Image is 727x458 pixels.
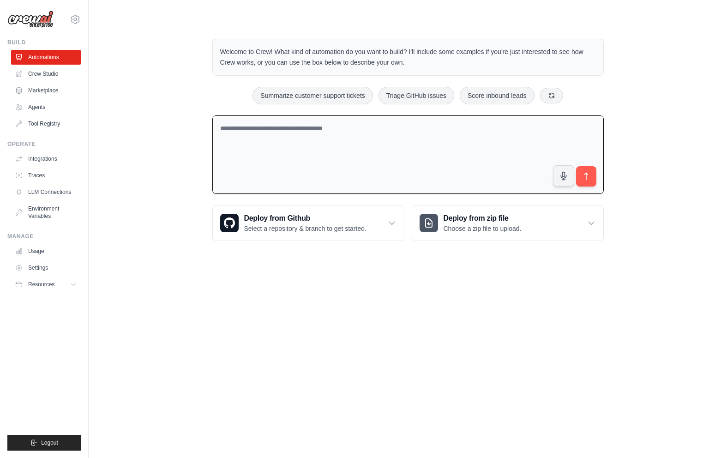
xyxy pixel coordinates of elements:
a: LLM Connections [11,185,81,199]
a: Crew Studio [11,66,81,81]
span: Resources [28,281,54,288]
a: Automations [11,50,81,65]
a: Marketplace [11,83,81,98]
a: Integrations [11,151,81,166]
a: Settings [11,260,81,275]
p: Welcome to Crew! What kind of automation do you want to build? I'll include some examples if you'... [220,47,596,68]
img: Logo [7,11,54,28]
button: Score inbound leads [460,87,535,104]
h3: Deploy from zip file [444,213,522,224]
p: Select a repository & branch to get started. [244,224,367,233]
button: Triage GitHub issues [379,87,454,104]
span: Logout [41,439,58,446]
p: Choose a zip file to upload. [444,224,522,233]
h3: Deploy from Github [244,213,367,224]
button: Summarize customer support tickets [252,87,373,104]
a: Environment Variables [11,201,81,223]
button: Resources [11,277,81,292]
a: Tool Registry [11,116,81,131]
button: Logout [7,435,81,451]
a: Agents [11,100,81,114]
a: Traces [11,168,81,183]
div: Build [7,39,81,46]
div: Manage [7,233,81,240]
div: Operate [7,140,81,148]
a: Usage [11,244,81,259]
